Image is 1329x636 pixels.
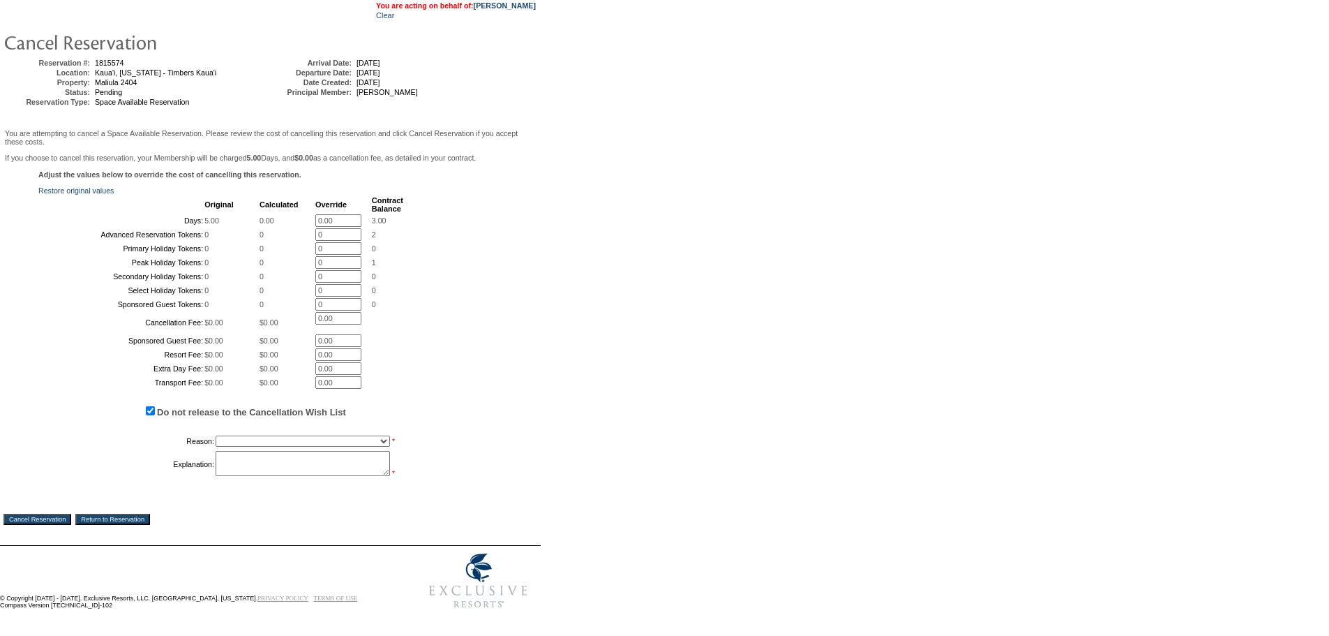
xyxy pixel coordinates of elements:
td: Property: [6,78,90,87]
td: Departure Date: [268,68,352,77]
td: Resort Fee: [40,348,203,361]
p: You are attempting to cancel a Space Available Reservation. Please review the cost of cancelling ... [5,129,536,146]
td: Peak Holiday Tokens: [40,256,203,269]
a: [PERSON_NAME] [474,1,536,10]
td: Location: [6,68,90,77]
span: $0.00 [204,318,223,327]
b: Adjust the values below to override the cost of cancelling this reservation. [38,170,301,179]
td: Reason: [40,433,214,450]
td: Days: [40,214,203,227]
label: Do not release to the Cancellation Wish List [157,407,346,417]
span: $0.00 [204,378,223,387]
span: 0 [372,300,376,309]
a: Restore original values [38,186,114,195]
span: 0 [204,286,209,295]
span: [DATE] [356,78,380,87]
td: Transport Fee: [40,376,203,389]
span: $0.00 [260,350,278,359]
span: 0 [260,244,264,253]
img: pgTtlCancelRes.gif [3,28,283,56]
td: Extra Day Fee: [40,362,203,375]
input: Cancel Reservation [3,514,71,525]
span: 5.00 [204,216,219,225]
span: You are acting on behalf of: [376,1,536,10]
span: $0.00 [204,350,223,359]
b: Override [315,200,347,209]
span: $0.00 [260,378,278,387]
td: Arrival Date: [268,59,352,67]
span: [DATE] [356,68,380,77]
span: $0.00 [260,337,278,345]
span: 0.00 [260,216,274,225]
td: Principal Member: [268,88,352,96]
span: [DATE] [356,59,380,67]
span: 2 [372,230,376,239]
span: 0 [204,230,209,239]
span: 0 [260,300,264,309]
span: 0 [260,258,264,267]
td: Sponsored Guest Tokens: [40,298,203,311]
td: Reservation #: [6,59,90,67]
span: Pending [95,88,122,96]
span: Maliula 2404 [95,78,137,87]
span: $0.00 [204,337,223,345]
td: Reservation Type: [6,98,90,106]
span: 0 [204,258,209,267]
input: Return to Reservation [75,514,150,525]
span: 1815574 [95,59,124,67]
b: Contract Balance [372,196,403,213]
span: Kaua'i, [US_STATE] - Timbers Kaua'i [95,68,216,77]
td: Explanation: [40,451,214,478]
span: $0.00 [260,318,278,327]
a: TERMS OF USE [314,595,358,602]
span: 0 [260,272,264,281]
span: $0.00 [204,364,223,373]
span: 0 [372,286,376,295]
span: 0 [260,230,264,239]
span: 0 [260,286,264,295]
span: $0.00 [260,364,278,373]
td: Select Holiday Tokens: [40,284,203,297]
b: Calculated [260,200,299,209]
td: Cancellation Fee: [40,312,203,333]
span: [PERSON_NAME] [356,88,418,96]
span: 0 [204,272,209,281]
td: Status: [6,88,90,96]
span: 0 [372,272,376,281]
a: Clear [376,11,394,20]
img: Exclusive Resorts [416,546,541,616]
p: If you choose to cancel this reservation, your Membership will be charged Days, and as a cancella... [5,154,536,162]
b: $0.00 [294,154,313,162]
td: Sponsored Guest Fee: [40,334,203,347]
span: 3.00 [372,216,386,225]
td: Date Created: [268,78,352,87]
span: 1 [372,258,376,267]
span: Space Available Reservation [95,98,189,106]
td: Primary Holiday Tokens: [40,242,203,255]
a: PRIVACY POLICY [257,595,308,602]
span: 0 [204,300,209,309]
td: Secondary Holiday Tokens: [40,270,203,283]
b: 5.00 [247,154,262,162]
b: Original [204,200,234,209]
span: 0 [204,244,209,253]
td: Advanced Reservation Tokens: [40,228,203,241]
span: 0 [372,244,376,253]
